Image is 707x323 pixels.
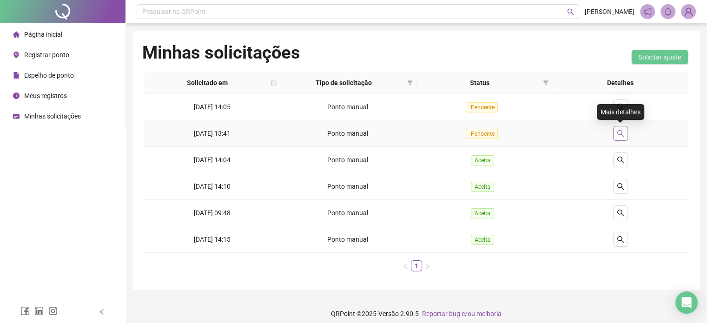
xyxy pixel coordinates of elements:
span: Ponto manual [327,156,368,164]
span: search [567,8,574,15]
img: 91763 [681,5,695,19]
span: linkedin [34,306,44,316]
span: clock-circle [13,92,20,99]
span: filter [541,76,550,90]
span: Espelho de ponto [24,72,74,79]
span: search [617,156,624,164]
span: [PERSON_NAME] [585,7,634,17]
li: 1 [411,260,422,271]
span: [DATE] 14:15 [194,236,231,243]
button: Solicitar ajuste [631,50,688,65]
span: notification [643,7,652,16]
span: Ponto manual [327,209,368,217]
span: calendar [271,80,277,86]
span: [DATE] 14:05 [194,103,231,111]
span: Aceita [471,155,494,165]
span: schedule [13,113,20,119]
span: filter [407,80,413,86]
span: Versão [378,310,399,317]
span: Solicitar ajuste [639,52,681,62]
span: left [99,309,105,315]
span: home [13,31,20,38]
span: Ponto manual [327,236,368,243]
span: Reportar bug e/ou melhoria [422,310,502,317]
span: Status [420,78,540,88]
span: Tipo de solicitação [284,78,403,88]
span: Pendente [467,102,498,112]
span: Pendente [467,129,498,139]
span: Ponto manual [327,130,368,137]
span: Meus registros [24,92,67,99]
span: search [617,103,624,111]
div: Mais detalhes [597,104,644,120]
span: environment [13,52,20,58]
span: Solicitado em [148,78,267,88]
span: [DATE] 13:41 [194,130,231,137]
span: instagram [48,306,58,316]
span: [DATE] 09:48 [194,209,231,217]
a: 1 [411,261,422,271]
span: [DATE] 14:04 [194,156,231,164]
button: right [422,260,433,271]
span: [DATE] 14:10 [194,183,231,190]
span: facebook [20,306,30,316]
span: Aceita [471,235,494,245]
h1: Minhas solicitações [142,42,300,63]
div: Open Intercom Messenger [675,291,698,314]
span: search [617,183,624,190]
span: left [403,264,408,269]
span: Aceita [471,208,494,218]
span: Registrar ponto [24,51,69,59]
span: bell [664,7,672,16]
span: search [617,209,624,217]
button: left [400,260,411,271]
span: Aceita [471,182,494,192]
span: right [425,264,430,269]
th: Detalhes [552,72,688,94]
span: Minhas solicitações [24,112,81,120]
span: calendar [269,76,278,90]
span: file [13,72,20,79]
span: search [617,236,624,243]
span: Ponto manual [327,103,368,111]
span: Ponto manual [327,183,368,190]
span: filter [543,80,548,86]
span: Página inicial [24,31,62,38]
span: search [617,130,624,137]
li: Página anterior [400,260,411,271]
span: filter [405,76,415,90]
li: Próxima página [422,260,433,271]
